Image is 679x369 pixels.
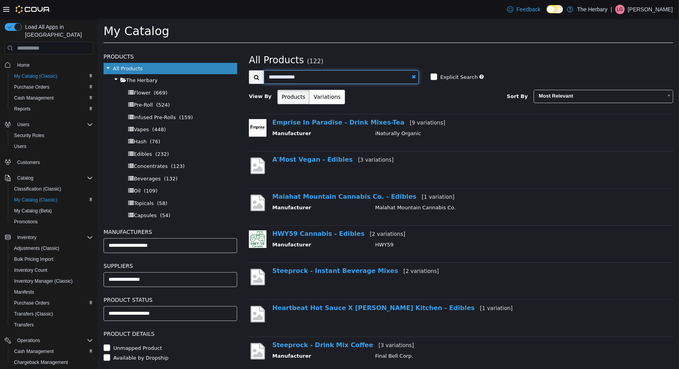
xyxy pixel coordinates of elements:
[8,298,96,308] button: Purchase Orders
[617,5,623,14] span: LG
[180,71,212,86] button: Products
[11,195,93,205] span: My Catalog (Classic)
[17,159,40,166] span: Customers
[14,359,68,365] span: Chargeback Management
[2,173,96,184] button: Catalog
[8,184,96,194] button: Classification (Classic)
[36,194,59,200] span: Capsules
[8,319,96,330] button: Transfers
[14,173,36,183] button: Catalog
[8,346,96,357] button: Cash Management
[46,169,60,175] span: (109)
[11,104,34,114] a: Reports
[11,255,57,264] a: Bulk Pricing Import
[272,111,563,121] td: iNaturally Organic
[8,357,96,368] button: Chargeback Management
[14,348,54,355] span: Cash Management
[14,143,26,150] span: Users
[8,308,96,319] button: Transfers (Classic)
[8,243,96,254] button: Adjustments (Classic)
[11,298,53,308] a: Purchase Orders
[516,5,540,13] span: Feedback
[14,186,61,192] span: Classification (Classic)
[14,132,44,139] span: Security Roles
[8,254,96,265] button: Bulk Pricing Import
[6,311,139,320] h5: Product Details
[11,309,56,319] a: Transfers (Classic)
[2,59,96,70] button: Home
[14,289,34,295] span: Manifests
[11,358,93,367] span: Chargeback Management
[272,223,563,232] td: HWY59
[14,300,50,306] span: Purchase Orders
[11,93,57,103] a: Cash Management
[11,255,93,264] span: Bulk Pricing Import
[306,250,341,256] small: [2 variations]
[14,336,93,345] span: Operations
[11,131,93,140] span: Security Roles
[14,336,43,345] button: Operations
[8,71,96,82] button: My Catalog (Classic)
[11,358,71,367] a: Chargeback Management
[8,141,96,152] button: Users
[175,137,296,145] a: A'Most Vegan - Edibles[3 variations]
[14,60,93,70] span: Home
[11,184,93,194] span: Classification (Classic)
[36,84,55,89] span: Pre-Roll
[11,217,93,226] span: Promotions
[175,175,357,182] a: Malahat Mountain Cannabis Co. - Edibles[1 variation]
[36,108,51,114] span: Vapes
[175,111,272,121] th: Manufacturer
[175,323,316,330] a: Steeprock - Drink Mix Coffee[3 variations]
[272,185,563,195] td: Malahat Mountain Cannabis Co.
[36,96,78,102] span: Infused Pre-Rolls
[17,234,36,241] span: Inventory
[436,72,565,84] span: Most Relevant
[547,13,547,14] span: Dark Mode
[577,5,608,14] p: The Herbary
[151,75,174,81] span: View By
[11,104,93,114] span: Reports
[14,73,57,79] span: My Catalog (Classic)
[11,266,93,275] span: Inventory Count
[11,287,37,297] a: Manifests
[151,138,169,157] img: missing-image.png
[151,101,169,118] img: 150
[175,334,272,344] th: Manufacturer
[341,55,380,63] label: Explicit Search
[175,100,348,108] a: Emprise In Paradise - Drink Mixes-Tea[9 variations]
[11,82,53,92] a: Purchase Orders
[17,62,30,68] span: Home
[272,334,563,344] td: Final Bell Corp.
[312,101,348,107] small: [9 variations]
[547,5,563,13] input: Dark Mode
[2,119,96,130] button: Users
[11,217,41,226] a: Promotions
[14,173,93,183] span: Catalog
[14,120,93,129] span: Users
[11,93,93,103] span: Cash Management
[11,347,93,356] span: Cash Management
[272,212,308,219] small: [2 variations]
[11,206,55,216] a: My Catalog (Beta)
[8,194,96,205] button: My Catalog (Classic)
[14,256,54,262] span: Bulk Pricing Import
[11,184,64,194] a: Classification (Classic)
[8,130,96,141] button: Security Roles
[11,347,57,356] a: Cash Management
[14,267,47,273] span: Inventory Count
[8,216,96,227] button: Promotions
[11,287,93,297] span: Manifests
[504,2,543,17] a: Feedback
[11,244,93,253] span: Adjustments (Classic)
[11,276,76,286] a: Inventory Manager (Classic)
[59,182,70,188] span: (58)
[8,93,96,103] button: Cash Management
[62,194,73,200] span: (54)
[151,249,169,268] img: missing-image.png
[11,266,50,275] a: Inventory Count
[14,158,43,167] a: Customers
[8,82,96,93] button: Purchase Orders
[6,277,139,286] h5: Product Status
[8,205,96,216] button: My Catalog (Beta)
